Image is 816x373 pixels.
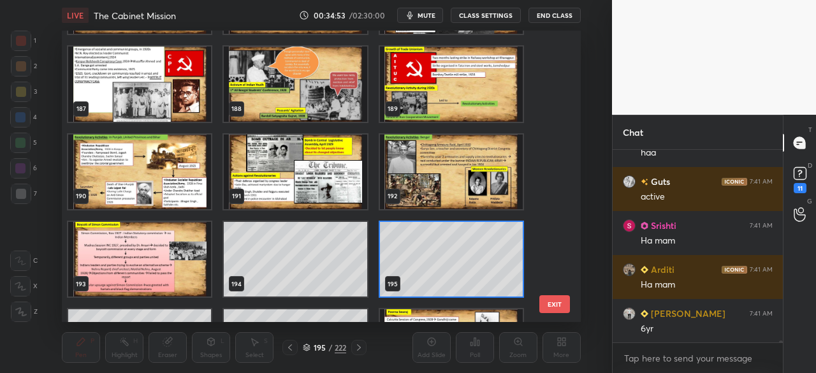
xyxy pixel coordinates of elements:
div: grid [62,31,558,322]
p: D [808,161,812,170]
img: 17598010960CRXIK.pdf [68,47,211,121]
button: EXIT [539,295,570,313]
div: grid [613,150,783,343]
div: 4 [10,107,37,128]
button: CLASS SETTINGS [451,8,521,23]
div: LIVE [62,8,89,23]
div: X [10,276,38,296]
img: 5e7fe706d1b94873814354daaea9919f.jpg [623,175,636,188]
div: 7:41 AM [750,222,773,230]
img: 17598010960CRXIK.pdf [380,47,523,121]
h4: The Cabinet Mission [94,10,176,22]
div: 1 [11,31,36,51]
img: no-rating-badge.077c3623.svg [641,179,648,186]
span: mute [418,11,435,20]
div: 7:41 AM [750,178,773,186]
div: 195 [313,344,326,351]
img: 17598010960CRXIK.pdf [224,134,367,208]
img: iconic-dark.1390631f.png [722,266,747,274]
div: 11 [794,183,806,193]
img: 17598010960CRXIK.pdf [68,222,211,296]
img: 17598010960CRXIK.pdf [380,134,523,208]
div: 2 [11,56,37,77]
img: Learner_Badge_beginner_1_8b307cf2a0.svg [641,310,648,318]
h6: Arditi [648,263,674,276]
div: Z [11,302,38,322]
div: 6yr [641,323,773,335]
img: 9d0dbe93dd9940088aa99c635aa42346.jpg [623,307,636,320]
button: End Class [528,8,581,23]
div: 7 [11,184,37,204]
button: mute [397,8,443,23]
div: 7:41 AM [750,310,773,318]
div: Ha mam [641,279,773,291]
div: Ha mam [641,235,773,247]
div: active [641,191,773,203]
h6: Srishti [648,219,676,232]
img: Learner_Badge_beginner_1_8b307cf2a0.svg [641,266,648,274]
div: / [328,344,332,351]
h6: Guts [648,175,670,188]
img: 17598010960CRXIK.pdf [224,47,367,121]
img: 13d1ecd5986a4d529ed7798b2f7698cf.22385136_3 [623,219,636,232]
div: haa [641,147,773,159]
div: 6 [10,158,37,179]
div: 5 [10,133,37,153]
div: C [10,251,38,271]
img: 17598010960CRXIK.pdf [68,134,211,208]
div: 222 [335,342,346,353]
img: iconic-dark.1390631f.png [722,178,747,186]
div: 7:41 AM [750,266,773,274]
p: T [808,125,812,135]
p: Chat [613,115,653,149]
p: G [807,196,812,206]
img: 39ae3ba0677b41308ff590af33205456.jpg [623,263,636,276]
h6: [PERSON_NAME] [648,307,725,320]
img: Learner_Badge_pro_50a137713f.svg [641,222,648,230]
div: 3 [11,82,37,102]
